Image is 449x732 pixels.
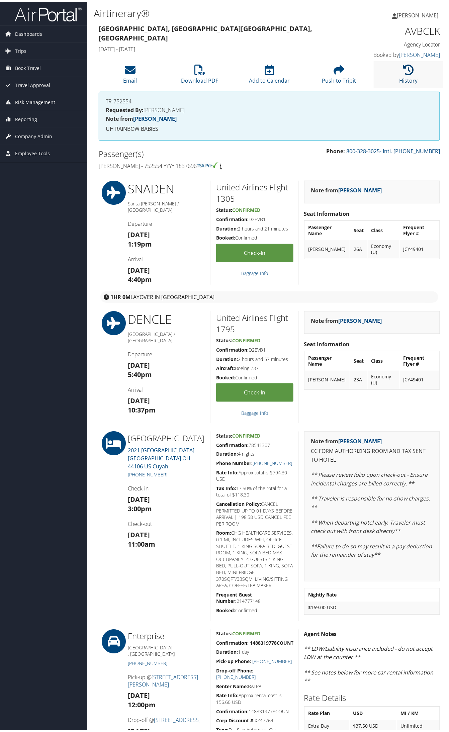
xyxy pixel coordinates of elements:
a: Add to Calendar [249,66,290,82]
h4: [PERSON_NAME] - 752554 YYYY 1837696 [99,160,264,168]
td: Economy (U) [368,369,399,387]
a: [PHONE_NUMBER] [128,658,167,665]
span: Book Travel [15,58,41,75]
h5: 1488319778COUNT [216,707,294,713]
strong: [DATE] [128,529,150,538]
h5: D2EVB1 [216,214,294,221]
a: Push to Tripit [322,66,356,82]
img: airportal-logo.png [15,4,82,20]
strong: Confirmation: [216,214,249,220]
strong: Booked: [216,372,235,379]
td: 26A [350,238,367,256]
strong: Phone: [326,146,345,153]
span: [PERSON_NAME] [397,10,438,17]
h2: Enterprise [128,629,206,640]
h2: Rate Details [304,691,440,702]
strong: Frequent Guest Number: [216,590,252,603]
h5: [GEOGRAPHIC_DATA] / [GEOGRAPHIC_DATA] [128,329,206,342]
h5: Confirmed [216,233,294,239]
span: Confirmed [232,431,260,437]
strong: [DATE] [128,228,150,237]
strong: Rate Info: [216,691,239,697]
h5: Boeing 737 [216,363,294,370]
h1: Airtinerary® [94,4,328,18]
span: Confirmed [232,335,260,342]
th: Frequent Flyer # [400,219,439,238]
a: [PHONE_NUMBER] [252,656,292,663]
th: MI / KM [397,706,439,718]
strong: 1HR 0M [110,291,130,299]
h5: [GEOGRAPHIC_DATA] , [GEOGRAPHIC_DATA] [128,643,206,656]
h2: Passenger(s) [99,146,264,158]
h1: DEN CLE [128,309,206,326]
td: Unlimited [397,718,439,730]
h5: 17.50% of the total for a total of $118.30 [216,483,294,496]
img: tsa-precheck.png [197,160,218,166]
strong: Duration: [216,223,238,230]
a: [PERSON_NAME] [339,185,382,192]
em: **Failure to do so may result in a pay deduction for the remainder of stay** [311,541,432,557]
strong: Pick-up Phone: [216,656,251,663]
strong: 10:37pm [128,403,156,413]
a: [PHONE_NUMBER] [216,672,256,678]
strong: Status: [216,335,232,342]
strong: [DATE] [128,264,150,273]
strong: 3:00pm [128,502,152,512]
strong: Renter Name: [216,681,248,688]
strong: [DATE] [128,493,150,502]
div: layover in [GEOGRAPHIC_DATA] [100,289,438,301]
th: USD [350,706,396,718]
h4: Pick-up @ [128,672,206,687]
td: Economy (U) [368,238,399,256]
a: [STREET_ADDRESS] [154,715,200,722]
strong: 5:40pm [128,368,152,377]
a: Baggage Info [242,268,268,274]
th: Seat [350,350,367,368]
a: [PHONE_NUMBER] [253,458,292,465]
strong: Confirmation: [216,707,249,713]
h5: Full Size Automatic Car [216,725,294,732]
strong: 4:40pm [128,273,152,282]
a: [PERSON_NAME] [339,436,382,443]
h5: 2 hours and 57 minutes [216,354,294,361]
em: ** See notes below for more car rental information ** [304,667,434,683]
td: Extra Day [305,718,349,730]
strong: Booked: [216,233,235,239]
h4: Departure [128,218,206,225]
h2: United Airlines Flight 1305 [216,180,294,202]
strong: [GEOGRAPHIC_DATA], [GEOGRAPHIC_DATA] [GEOGRAPHIC_DATA], [GEOGRAPHIC_DATA] [99,22,312,40]
h5: 4 nights [216,449,294,456]
th: Passenger Name [305,350,350,368]
h5: D2EVB1 [216,345,294,351]
a: Baggage Info [242,408,268,414]
strong: Status: [216,431,232,437]
h4: Booked by [362,49,440,57]
strong: Status: [216,205,232,211]
h5: 78541307 [216,440,294,447]
a: [PERSON_NAME] [133,113,177,120]
strong: Duration: [216,647,238,653]
h5: Confirmed [216,606,294,612]
strong: 1:19pm [128,238,152,247]
strong: [DATE] [128,359,150,368]
strong: Seat Information [304,208,350,215]
a: [PHONE_NUMBER] [128,470,167,476]
h5: Confirmed [216,372,294,379]
h4: Arrival [128,254,206,261]
strong: 12:00pm [128,699,156,708]
td: 23A [350,369,367,387]
strong: Confirmation: 1488319778COUNT [216,638,293,644]
strong: Note from [106,113,177,120]
h5: Approx rental cost is 156.60 USD [216,691,294,704]
strong: Type: [216,725,229,731]
a: 2021 [GEOGRAPHIC_DATA][GEOGRAPHIC_DATA] OH 44106 US Cuyah [128,445,194,468]
strong: Room: [216,528,231,534]
span: Confirmed [232,205,260,211]
td: [PERSON_NAME] [305,369,350,387]
a: Check-in [216,381,294,400]
h5: Approx total is $794.30 USD [216,468,294,481]
span: Confirmed [232,629,260,635]
span: Dashboards [15,24,42,40]
td: $37.50 USD [350,718,396,730]
td: [PERSON_NAME] [305,238,350,256]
